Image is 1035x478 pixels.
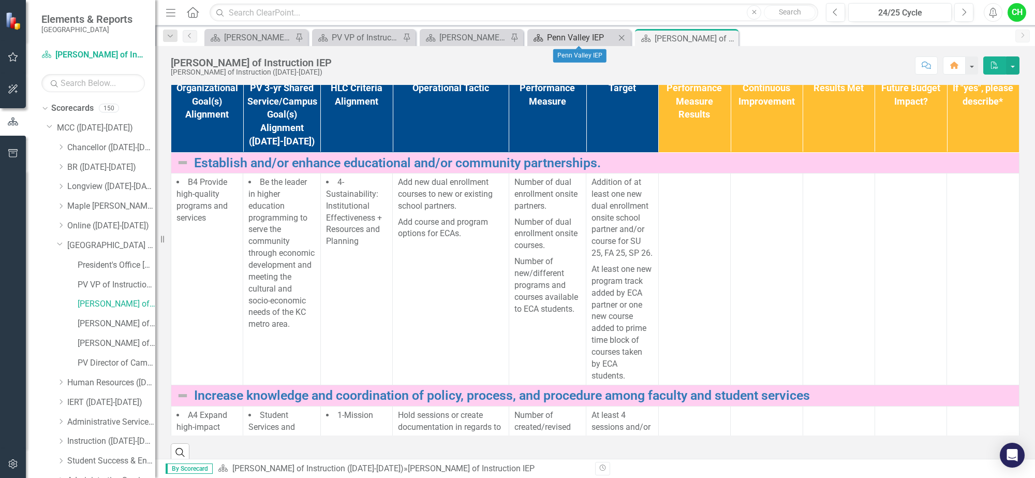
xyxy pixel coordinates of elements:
[393,173,509,385] td: Double-Click to Edit
[875,173,947,385] td: Double-Click to Edit
[592,262,653,382] p: At least one new program track added by ECA partner or one new course added to prime time block o...
[41,13,132,25] span: Elements & Reports
[78,318,155,330] a: [PERSON_NAME] of Student Development and Enrollment ([DATE]-[DATE])
[171,68,332,76] div: [PERSON_NAME] of Instruction ([DATE]-[DATE])
[337,410,373,420] span: 1-Mission
[586,173,658,385] td: Double-Click to Edit
[67,181,155,193] a: Longview ([DATE]-[DATE])
[67,200,155,212] a: Maple [PERSON_NAME] ([DATE]-[DATE])
[332,31,400,44] div: PV VP of Instruction & Student Services
[514,254,581,315] p: Number of new/different programs and courses available to ECA students.
[514,177,581,214] p: Number of dual enrollment onsite partners.
[210,4,818,22] input: Search ClearPoint...
[5,12,23,30] img: ClearPoint Strategy
[248,177,315,329] span: Be the leader in higher education programming to serve the community through economic development...
[171,173,243,385] td: Double-Click to Edit
[848,3,952,22] button: 24/25 Cycle
[514,410,581,459] p: Number of created/revised sessions and/or documents.
[176,389,189,402] img: Not Defined
[78,259,155,271] a: President's Office [GEOGRAPHIC_DATA] ([DATE]-[DATE])
[1008,3,1026,22] button: CH
[78,357,155,369] a: PV Director of Campus Operations ([DATE]-[DATE])
[41,74,145,92] input: Search Below...
[67,397,155,409] a: IERT ([DATE]-[DATE])
[67,142,155,154] a: Chancellor ([DATE]-[DATE])
[1000,443,1025,468] div: Open Intercom Messenger
[78,298,155,310] a: [PERSON_NAME] of Instruction ([DATE]-[DATE])
[99,104,119,113] div: 150
[764,5,816,20] button: Search
[422,31,508,44] a: [PERSON_NAME] of Health Sciences
[67,220,155,232] a: Online ([DATE]-[DATE])
[553,49,607,63] div: Penn Valley IEP
[232,463,404,473] a: [PERSON_NAME] of Instruction ([DATE]-[DATE])
[171,385,1019,407] td: Double-Click to Edit Right Click for Context Menu
[218,463,587,475] div: »
[947,173,1019,385] td: Double-Click to Edit
[243,173,321,385] td: Double-Click to Edit
[194,388,1014,403] a: Increase knowledge and coordination of policy, process, and procedure among faculty and student s...
[655,32,736,45] div: [PERSON_NAME] of Instruction IEP
[852,7,948,19] div: 24/25 Cycle
[67,162,155,173] a: BR ([DATE]-[DATE])
[171,152,1019,173] td: Double-Click to Edit Right Click for Context Menu
[194,156,1014,170] a: Establish and/or enhance educational and/or community partnerships.
[171,57,332,68] div: [PERSON_NAME] of Instruction IEP
[408,463,535,473] div: [PERSON_NAME] of Instruction IEP
[67,377,155,389] a: Human Resources ([DATE]-[DATE])
[658,173,730,385] td: Double-Click to Edit
[731,173,803,385] td: Double-Click to Edit
[509,173,586,385] td: Double-Click to Edit
[41,49,145,61] a: [PERSON_NAME] of Instruction ([DATE]-[DATE])
[592,177,653,262] p: Addition of at least one new dual enrollment onsite school partner and/or course for SU 25, FA 25...
[398,177,503,214] p: Add new dual enrollment courses to new or existing school partners.
[67,455,155,467] a: Student Success & Engagement ([DATE]-[DATE])
[78,338,155,350] a: [PERSON_NAME] of Health Sciences ([DATE]-[DATE])
[57,122,155,134] a: MCC ([DATE]-[DATE])
[514,214,581,254] p: Number of dual enrollment onsite courses.
[176,177,228,223] span: B4 Provide high-quality programs and services
[398,214,503,242] p: Add course and program options for ECAs.
[67,416,155,428] a: Administrative Services ([DATE]-[DATE])
[51,103,94,114] a: Scorecards
[320,173,392,385] td: Double-Click to Edit
[166,463,213,474] span: By Scorecard
[67,436,155,447] a: Instruction ([DATE]-[DATE])
[78,279,155,291] a: PV VP of Instruction & Student Services ([DATE]-[DATE])
[67,240,155,252] a: [GEOGRAPHIC_DATA] ([DATE]-[DATE])
[439,31,508,44] div: [PERSON_NAME] of Health Sciences
[41,25,132,34] small: [GEOGRAPHIC_DATA]
[224,31,292,44] div: [PERSON_NAME] of Instruction IEP
[176,156,189,169] img: Not Defined
[779,8,801,16] span: Search
[207,31,292,44] a: [PERSON_NAME] of Instruction IEP
[803,173,875,385] td: Double-Click to Edit
[530,31,615,44] a: Penn Valley IEP
[547,31,615,44] div: Penn Valley IEP
[315,31,400,44] a: PV VP of Instruction & Student Services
